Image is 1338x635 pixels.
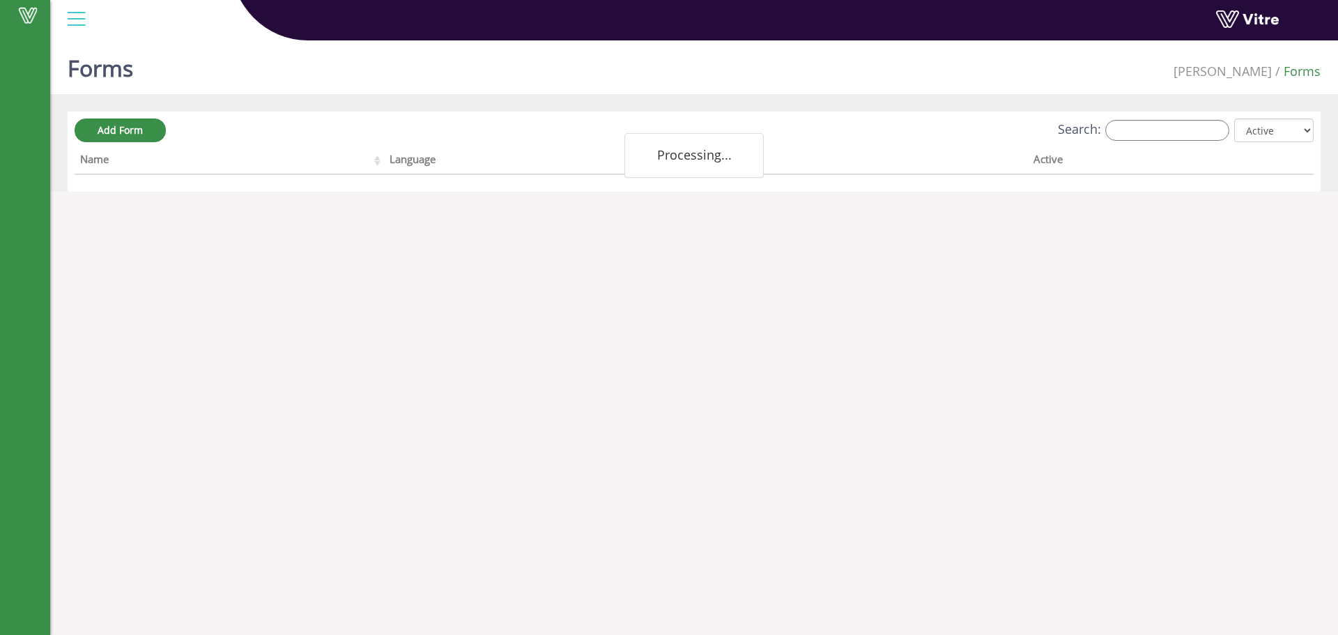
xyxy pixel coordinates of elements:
a: Add Form [75,118,166,142]
th: Language [384,148,707,175]
input: Search: [1105,120,1229,141]
div: Processing... [624,133,764,178]
label: Search: [1058,120,1229,141]
th: Active [1028,148,1252,175]
th: Company [708,148,1028,175]
li: Forms [1272,63,1321,81]
h1: Forms [68,35,133,94]
span: Add Form [98,123,143,137]
th: Name [75,148,384,175]
span: 379 [1174,63,1272,79]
